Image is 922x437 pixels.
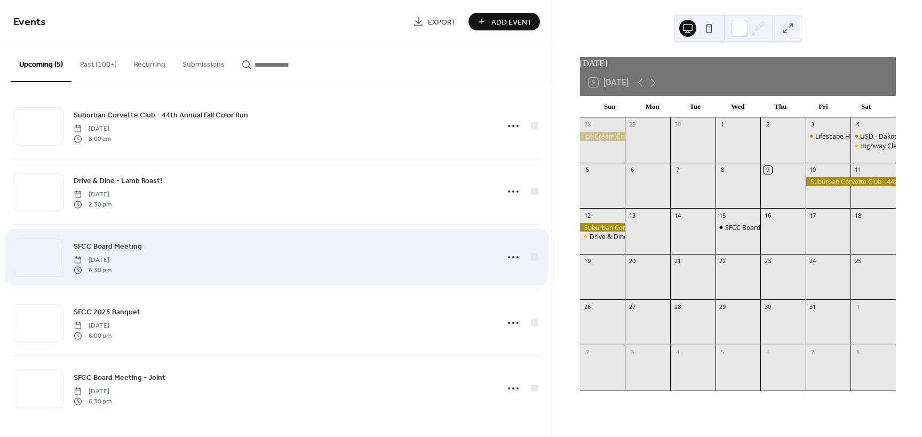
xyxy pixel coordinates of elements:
div: Lifescape Homecoming Parade [806,132,851,141]
span: 6:30 pm [74,396,112,406]
span: [DATE] [74,387,112,396]
div: 28 [583,121,591,129]
div: SFCC Board Meeting [725,223,786,232]
div: 9 [764,166,772,174]
div: 23 [764,257,772,265]
span: Add Event [491,17,532,28]
div: 29 [719,303,727,311]
span: Drive & Dine - Lamb Roast! [74,176,162,187]
span: [DATE] [74,321,112,331]
div: 7 [673,166,681,174]
div: 31 [809,303,817,311]
div: Suburban Corvette Club - 44th Annual Fall Color Run [580,223,625,232]
div: Highway Cleanup [860,141,912,150]
span: SFCC Board Meeting - Joint [74,372,165,384]
div: 6 [764,348,772,356]
div: 1 [854,303,862,311]
div: 1 [719,121,727,129]
button: Recurring [125,43,174,81]
div: 12 [583,211,591,219]
div: 19 [583,257,591,265]
div: 13 [628,211,636,219]
span: [DATE] [74,256,112,265]
span: 8:00 am [74,134,111,144]
span: Export [428,17,456,28]
div: 25 [854,257,862,265]
div: 5 [719,348,727,356]
div: 18 [854,211,862,219]
a: Export [405,13,464,30]
div: 22 [719,257,727,265]
div: Tue [674,96,717,117]
div: 5 [583,166,591,174]
div: 2 [583,348,591,356]
div: Lifescape Homecoming Parade [815,132,908,141]
div: 30 [673,121,681,129]
div: 3 [809,121,817,129]
div: 14 [673,211,681,219]
a: SFCC Board Meeting - Joint [74,371,165,384]
a: SFCC 2025 Banquet [74,306,140,318]
div: 2 [764,121,772,129]
span: 6:30 pm [74,265,112,275]
div: Drive & Dine - Lamb Roast! [580,232,625,241]
span: Events [13,12,46,33]
a: Drive & Dine - Lamb Roast! [74,174,162,187]
button: Submissions [174,43,233,81]
div: Fri [802,96,845,117]
div: Sat [845,96,887,117]
div: 11 [854,166,862,174]
div: 4 [673,348,681,356]
div: Ice Cream Cruise [580,132,625,141]
a: SFCC Board Meeting [74,240,142,252]
span: 6:00 pm [74,331,112,340]
span: 2:30 pm [74,200,112,209]
div: 16 [764,211,772,219]
span: SFCC 2025 Banquet [74,307,140,318]
div: 28 [673,303,681,311]
div: Highway Cleanup [851,141,896,150]
div: 26 [583,303,591,311]
div: 6 [628,166,636,174]
div: Drive & Dine - Lamb Roast! [590,232,669,241]
div: Suburban Corvette Club - 44th Annual Fall Color Run [806,177,896,186]
div: 7 [809,348,817,356]
div: 10 [809,166,817,174]
div: USD - Dakota Days Parade [851,132,896,141]
div: 8 [719,166,727,174]
span: Suburban Corvette Club - 44th Annual Fall Color Run [74,110,248,121]
div: 15 [719,211,727,219]
div: 3 [628,348,636,356]
div: 24 [809,257,817,265]
button: Add Event [468,13,540,30]
span: [DATE] [74,190,112,200]
a: Suburban Corvette Club - 44th Annual Fall Color Run [74,109,248,121]
div: Thu [759,96,802,117]
div: Wed [717,96,759,117]
span: [DATE] [74,124,111,134]
div: 20 [628,257,636,265]
div: Sun [589,96,631,117]
div: 21 [673,257,681,265]
div: SFCC Board Meeting [716,223,761,232]
span: SFCC Board Meeting [74,241,142,252]
div: 4 [854,121,862,129]
div: 8 [854,348,862,356]
div: 29 [628,121,636,129]
div: 30 [764,303,772,311]
button: Upcoming (5) [11,43,71,82]
div: 27 [628,303,636,311]
div: [DATE] [580,57,896,70]
div: 17 [809,211,817,219]
button: Past (100+) [71,43,125,81]
div: Mon [631,96,674,117]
